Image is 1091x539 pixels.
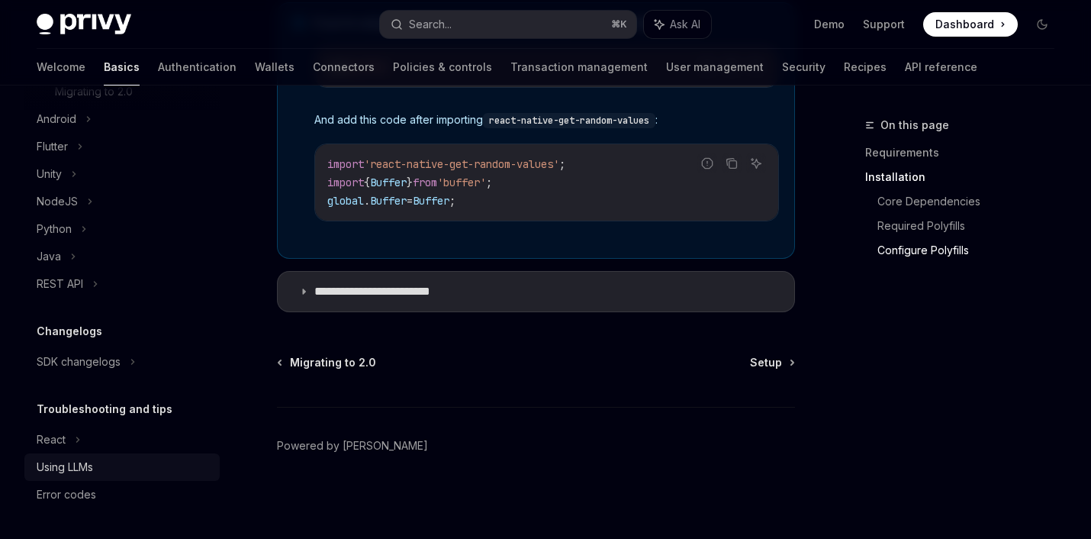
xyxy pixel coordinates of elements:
button: Ask AI [644,11,711,38]
span: Ask AI [670,17,700,32]
a: API reference [905,49,977,86]
a: Powered by [PERSON_NAME] [277,438,428,453]
span: ⌘ K [611,18,627,31]
a: Support [863,17,905,32]
a: Configure Polyfills [877,238,1067,263]
a: Transaction management [510,49,648,86]
button: Report incorrect code [697,153,717,173]
span: Dashboard [935,17,994,32]
h5: Troubleshooting and tips [37,400,172,418]
span: ; [559,157,565,171]
span: from [413,176,437,189]
div: React [37,431,66,449]
a: Welcome [37,49,85,86]
a: Connectors [313,49,375,86]
a: Core Dependencies [877,189,1067,214]
div: REST API [37,275,83,293]
a: Using LLMs [24,453,220,481]
a: Migrating to 2.0 [278,355,376,370]
a: Wallets [255,49,294,86]
span: . [364,194,370,208]
a: Policies & controls [393,49,492,86]
a: Installation [865,165,1067,189]
button: Copy the contents from the code block [722,153,742,173]
button: Search...⌘K [380,11,636,38]
button: Ask AI [746,153,766,173]
span: import [327,176,364,189]
a: Required Polyfills [877,214,1067,238]
span: 'buffer' [437,176,486,189]
span: Migrating to 2.0 [290,355,376,370]
div: Python [37,220,72,238]
span: = [407,194,413,208]
a: Requirements [865,140,1067,165]
div: Flutter [37,137,68,156]
a: Setup [750,355,793,370]
span: 'react-native-get-random-values' [364,157,559,171]
a: Error codes [24,481,220,508]
a: Security [782,49,825,86]
span: Buffer [370,176,407,189]
div: Java [37,247,61,266]
div: Search... [409,15,452,34]
span: } [407,176,413,189]
span: global [327,194,364,208]
a: Dashboard [923,12,1018,37]
h5: Changelogs [37,322,102,341]
span: ; [449,194,455,208]
button: Toggle dark mode [1030,12,1054,37]
a: Demo [814,17,845,32]
span: Buffer [413,194,449,208]
a: Authentication [158,49,237,86]
span: import [327,157,364,171]
span: ; [486,176,492,189]
a: Basics [104,49,140,86]
span: Setup [750,355,782,370]
code: react-native-get-random-values [483,113,655,128]
a: Recipes [844,49,887,86]
div: Unity [37,165,62,183]
div: Android [37,110,76,128]
span: Buffer [370,194,407,208]
div: Using LLMs [37,458,93,476]
img: dark logo [37,14,131,35]
a: User management [666,49,764,86]
span: And add this code after importing : [314,112,779,128]
div: Error codes [37,486,96,504]
div: NodeJS [37,192,78,211]
span: On this page [880,116,949,134]
span: { [364,176,370,189]
div: SDK changelogs [37,353,121,371]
